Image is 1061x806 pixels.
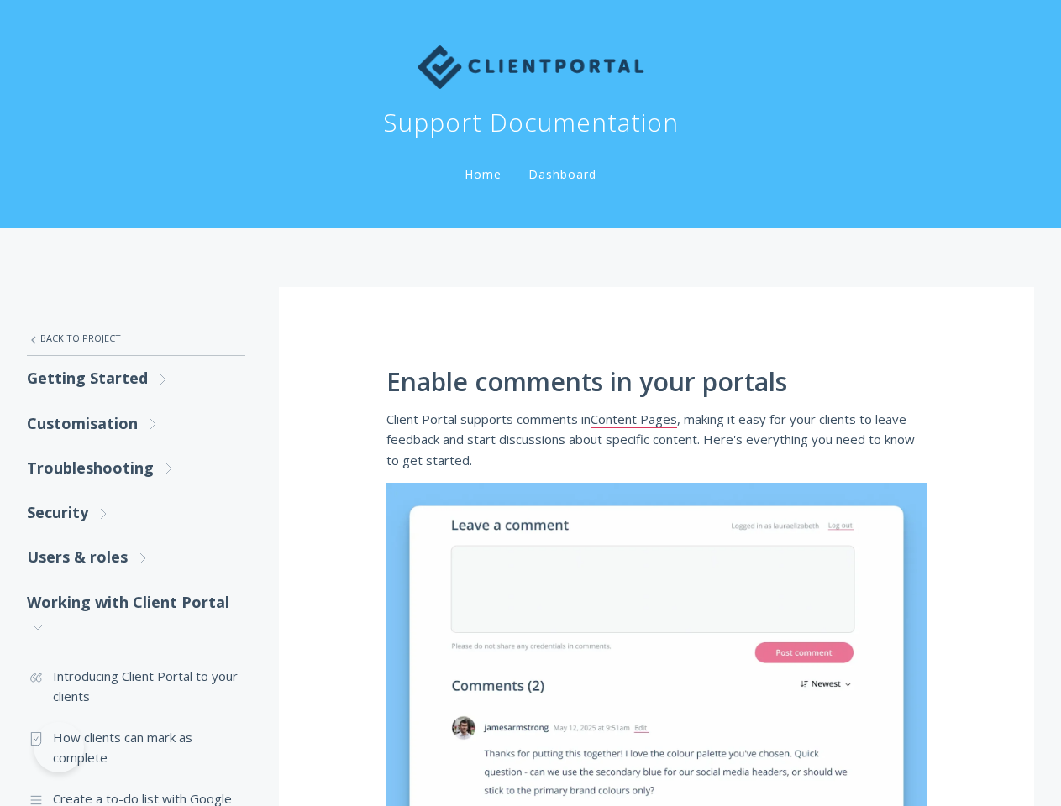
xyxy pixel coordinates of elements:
[525,166,600,182] a: Dashboard
[27,401,245,446] a: Customisation
[461,166,505,182] a: Home
[386,368,927,396] h1: Enable comments in your portals
[27,580,245,650] a: Working with Client Portal
[383,106,679,139] h1: Support Documentation
[27,446,245,490] a: Troubleshooting
[386,409,927,470] p: Client Portal supports comments in , making it easy for your clients to leave feedback and start ...
[27,656,245,717] a: Introducing Client Portal to your clients
[27,535,245,579] a: Users & roles
[34,722,84,772] iframe: Toggle Customer Support
[27,356,245,400] a: Getting Started
[591,411,677,428] a: Content Pages
[27,717,245,778] a: How clients can mark as complete
[27,490,245,535] a: Security
[27,321,245,356] a: Back to Project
